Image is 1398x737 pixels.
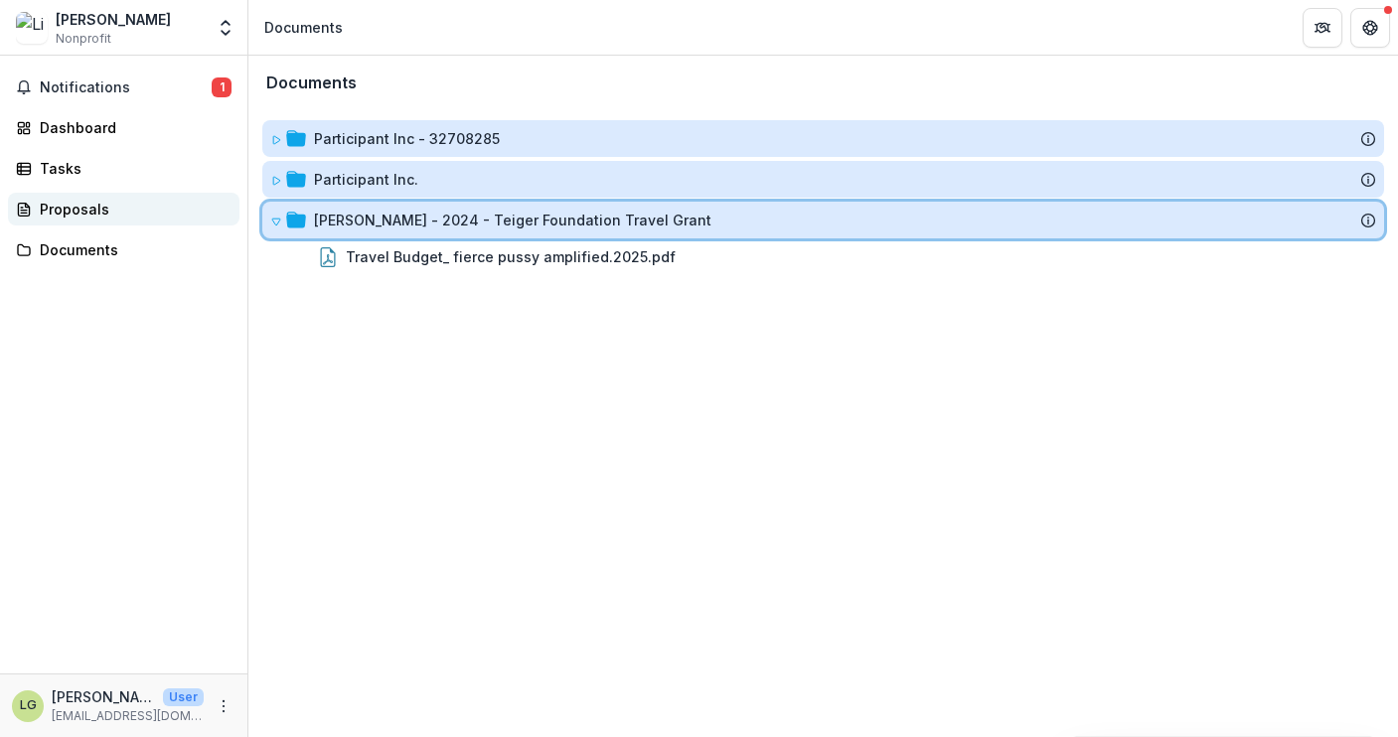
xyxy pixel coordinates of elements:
div: Travel Budget_ fierce pussy amplified.2025.pdf [262,238,1384,275]
div: Participant Inc - 32708285 [314,128,500,149]
div: [PERSON_NAME] - 2024 - Teiger Foundation Travel Grant [262,202,1384,238]
div: Participant Inc. [262,161,1384,198]
p: [EMAIL_ADDRESS][DOMAIN_NAME] [52,707,204,725]
button: More [212,694,235,718]
div: Tasks [40,158,224,179]
button: Partners [1303,8,1342,48]
div: Documents [40,239,224,260]
span: 1 [212,77,232,97]
a: Proposals [8,193,239,225]
img: Lia Gangitano [16,12,48,44]
div: Proposals [40,199,224,220]
button: Open entity switcher [212,8,239,48]
button: Get Help [1350,8,1390,48]
div: Travel Budget_ fierce pussy amplified.2025.pdf [346,246,676,267]
div: Participant Inc. [314,169,418,190]
span: Nonprofit [56,30,111,48]
button: Notifications1 [8,72,239,103]
div: [PERSON_NAME] - 2024 - Teiger Foundation Travel Grant [314,210,711,230]
div: Lia Gangitano [20,699,37,712]
nav: breadcrumb [256,13,351,42]
div: [PERSON_NAME] [56,9,171,30]
a: Dashboard [8,111,239,144]
h3: Documents [266,74,357,92]
span: Notifications [40,79,212,96]
div: Dashboard [40,117,224,138]
div: Participant Inc - 32708285 [262,120,1384,157]
div: Documents [264,17,343,38]
a: Tasks [8,152,239,185]
a: Documents [8,233,239,266]
p: User [163,688,204,706]
p: [PERSON_NAME] [52,686,155,707]
div: [PERSON_NAME] - 2024 - Teiger Foundation Travel GrantTravel Budget_ fierce pussy amplified.2025.pdf [262,202,1384,275]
